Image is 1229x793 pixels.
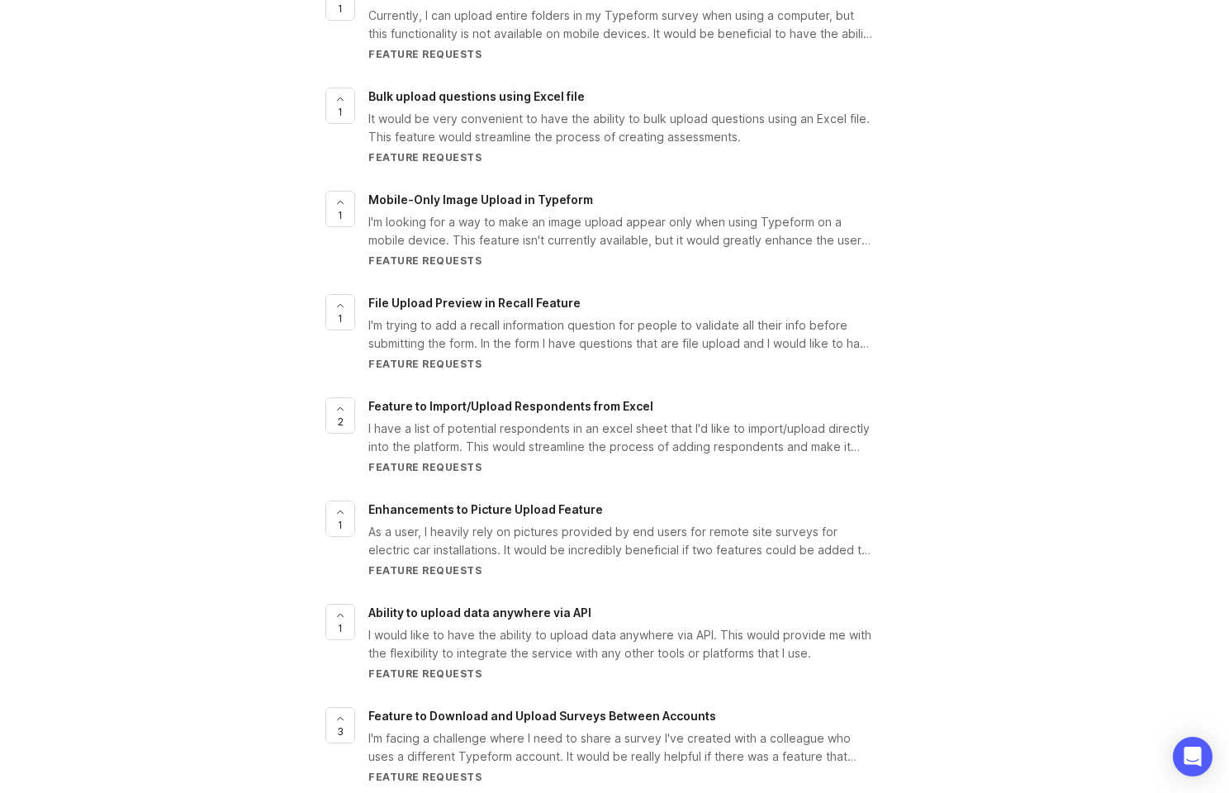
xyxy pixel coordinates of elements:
span: 1 [338,105,343,119]
span: 3 [337,724,344,738]
a: Ability to upload data anywhere via APII would like to have the ability to upload data anywhere v... [368,604,904,681]
div: I'm looking for a way to make an image upload appear only when using Typeform on a mobile device.... [368,213,874,249]
button: 1 [325,294,355,330]
span: Mobile-Only Image Upload in Typeform [368,192,593,207]
span: 1 [338,2,343,16]
div: I have a list of potential respondents in an excel sheet that I'd like to import/upload directly ... [368,420,874,456]
div: Currently, I can upload entire folders in my Typeform survey when using a computer, but this func... [368,7,874,43]
button: 1 [325,191,355,227]
a: Bulk upload questions using Excel fileIt would be very convenient to have the ability to bulk upl... [368,88,904,164]
span: 1 [338,311,343,325]
div: Feature Requests [368,47,874,61]
span: 1 [338,518,343,532]
div: Feature Requests [368,460,874,474]
span: Feature to Import/Upload Respondents from Excel [368,399,653,413]
button: 1 [325,501,355,537]
span: Ability to upload data anywhere via API [368,605,591,620]
div: I would like to have the ability to upload data anywhere via API. This would provide me with the ... [368,626,874,662]
div: Open Intercom Messenger [1173,737,1212,776]
div: Feature Requests [368,563,874,577]
button: 1 [325,88,355,124]
span: Bulk upload questions using Excel file [368,89,585,103]
button: 3 [325,707,355,743]
span: 2 [338,415,344,429]
div: Feature Requests [368,150,874,164]
a: Enhancements to Picture Upload FeatureAs a user, I heavily rely on pictures provided by end users... [368,501,904,577]
div: Feature Requests [368,770,874,784]
a: Feature to Download and Upload Surveys Between AccountsI'm facing a challenge where I need to sha... [368,707,904,784]
button: 1 [325,604,355,640]
div: Feature Requests [368,667,874,681]
span: File Upload Preview in Recall Feature [368,296,581,310]
span: Feature to Download and Upload Surveys Between Accounts [368,709,716,723]
div: I'm facing a challenge where I need to share a survey I've created with a colleague who uses a di... [368,729,874,766]
span: Enhancements to Picture Upload Feature [368,502,603,516]
div: Feature Requests [368,357,874,371]
a: Feature to Import/Upload Respondents from ExcelI have a list of potential respondents in an excel... [368,397,904,474]
span: 1 [338,208,343,222]
a: Mobile-Only Image Upload in TypeformI'm looking for a way to make an image upload appear only whe... [368,191,904,268]
div: As a user, I heavily rely on pictures provided by end users for remote site surveys for electric ... [368,523,874,559]
div: Feature Requests [368,254,874,268]
div: It would be very convenient to have the ability to bulk upload questions using an Excel file. Thi... [368,110,874,146]
div: I'm trying to add a recall information question for people to validate all their info before subm... [368,316,874,353]
button: 2 [325,397,355,434]
span: 1 [338,621,343,635]
a: File Upload Preview in Recall FeatureI'm trying to add a recall information question for people t... [368,294,904,371]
